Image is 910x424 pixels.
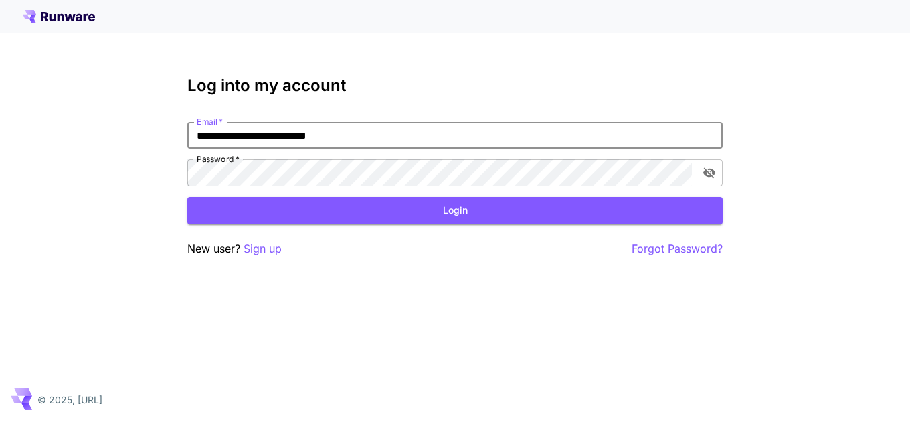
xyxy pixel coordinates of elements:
[187,240,282,257] p: New user?
[197,153,240,165] label: Password
[197,116,223,127] label: Email
[187,197,723,224] button: Login
[697,161,721,185] button: toggle password visibility
[37,393,102,407] p: © 2025, [URL]
[244,240,282,257] button: Sign up
[187,76,723,95] h3: Log into my account
[632,240,723,257] button: Forgot Password?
